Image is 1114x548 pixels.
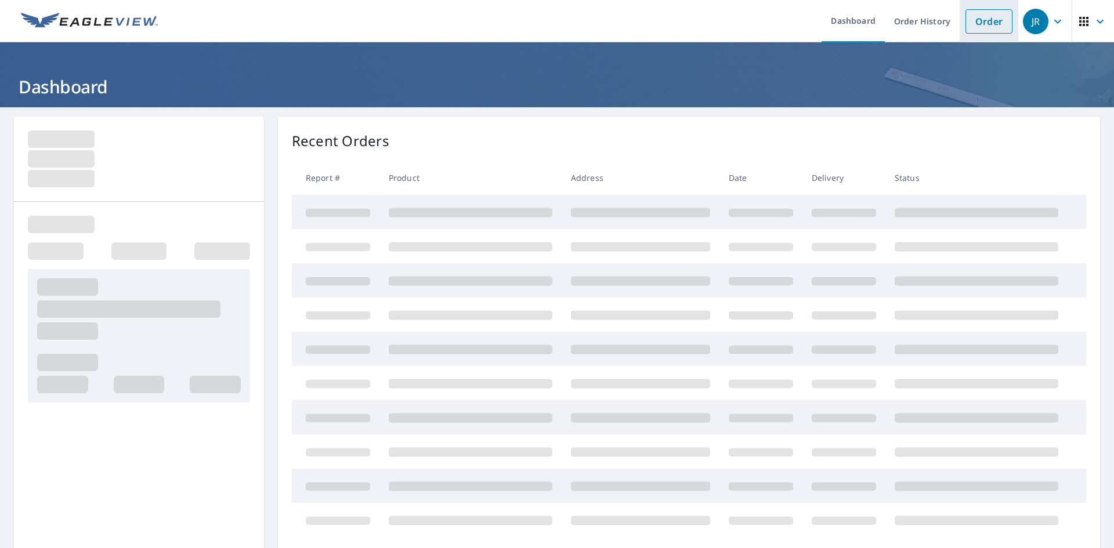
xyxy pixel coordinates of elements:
[14,75,1100,99] h1: Dashboard
[885,161,1068,195] th: Status
[21,13,158,30] img: EV Logo
[965,9,1012,34] a: Order
[719,161,802,195] th: Date
[379,161,562,195] th: Product
[292,161,379,195] th: Report #
[802,161,885,195] th: Delivery
[292,130,389,151] p: Recent Orders
[562,161,719,195] th: Address
[1023,9,1048,34] div: JR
